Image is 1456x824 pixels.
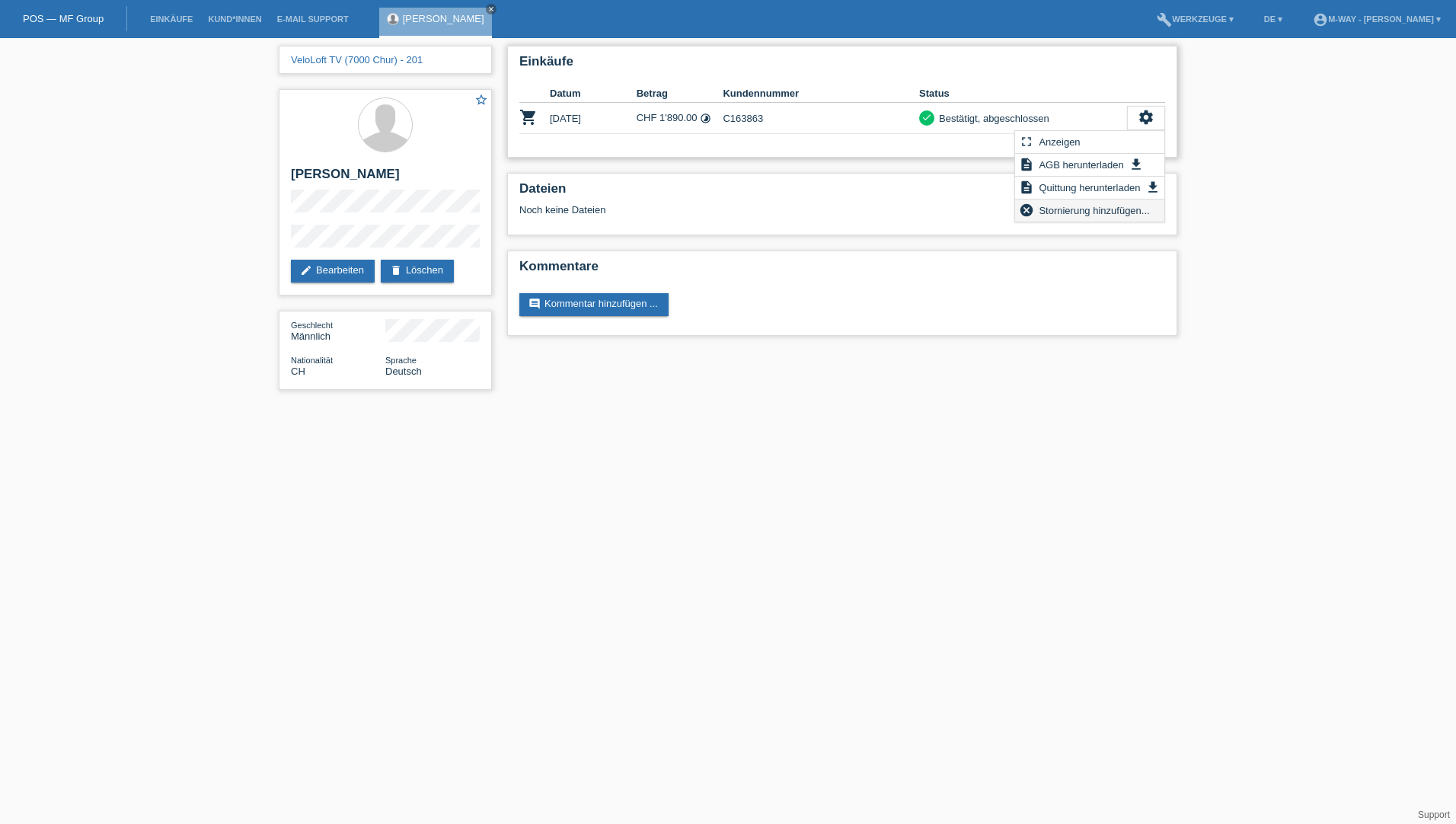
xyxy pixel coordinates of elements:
[291,319,385,342] div: Männlich
[700,113,711,124] i: 24 Raten
[381,260,454,283] a: deleteLöschen
[519,204,985,216] div: Noch keine Dateien
[474,93,488,107] i: star_border
[637,85,723,103] th: Betrag
[270,14,356,24] a: E-Mail Support
[637,103,723,134] td: CHF 1'890.00
[550,103,637,134] td: [DATE]
[291,366,305,377] span: Schweiz
[487,5,495,13] i: close
[474,93,488,109] a: star_border
[486,4,497,14] a: close
[1149,14,1241,24] a: buildWerkzeuge ▾
[142,14,200,24] a: Einkäufe
[1256,14,1290,24] a: DE ▾
[403,13,484,24] a: [PERSON_NAME]
[291,54,423,65] a: VeloLoft TV (7000 Chur) - 201
[519,54,1165,77] h2: Einkäufe
[550,85,637,103] th: Datum
[1305,14,1448,24] a: account_circlem-way - [PERSON_NAME] ▾
[1036,133,1082,151] span: Anzeigen
[1157,12,1172,27] i: build
[519,259,1165,282] h2: Kommentare
[1129,157,1144,172] i: get_app
[385,366,422,377] span: Deutsch
[1313,12,1328,27] i: account_circle
[291,167,480,190] h2: [PERSON_NAME]
[291,321,333,330] span: Geschlecht
[385,356,417,365] span: Sprache
[1138,109,1154,126] i: settings
[200,14,269,24] a: Kund*innen
[723,103,919,134] td: C163863
[519,108,538,126] i: POSP00023699
[1019,134,1034,149] i: fullscreen
[921,112,932,123] i: check
[291,356,333,365] span: Nationalität
[519,181,1165,204] h2: Dateien
[723,85,919,103] th: Kundennummer
[1418,810,1450,820] a: Support
[934,110,1049,126] div: Bestätigt, abgeschlossen
[23,13,104,24] a: POS — MF Group
[919,85,1127,103] th: Status
[528,298,541,310] i: comment
[291,260,375,283] a: editBearbeiten
[390,264,402,276] i: delete
[1019,157,1034,172] i: description
[300,264,312,276] i: edit
[1036,155,1126,174] span: AGB herunterladen
[519,293,669,316] a: commentKommentar hinzufügen ...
